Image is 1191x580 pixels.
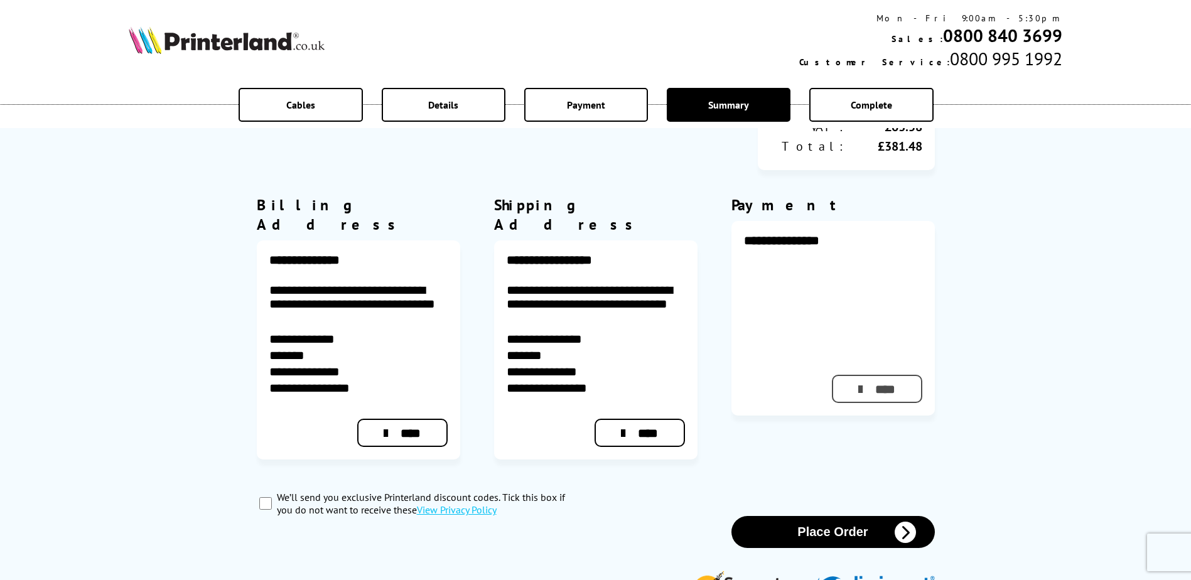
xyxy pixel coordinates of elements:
span: Complete [851,99,892,111]
div: £381.48 [846,138,922,154]
a: modal_privacy [417,503,497,516]
span: Payment [567,99,605,111]
div: Total: [770,138,846,154]
div: Billing Address [257,195,460,234]
div: Shipping Address [494,195,698,234]
span: Sales: [892,33,943,45]
img: Printerland Logo [129,26,325,54]
label: We’ll send you exclusive Printerland discount codes. Tick this box if you do not want to receive ... [277,491,582,516]
button: Place Order [731,516,935,548]
div: Payment [731,195,935,215]
span: 0800 995 1992 [950,47,1062,70]
span: Cables [286,99,315,111]
a: 0800 840 3699 [943,24,1062,47]
span: Customer Service: [799,56,950,68]
div: Mon - Fri 9:00am - 5:30pm [799,13,1062,24]
span: Details [428,99,458,111]
span: Summary [708,99,749,111]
